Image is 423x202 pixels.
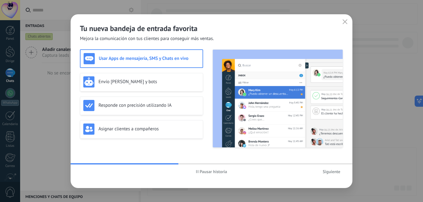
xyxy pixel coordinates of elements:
font: Siguiente [323,169,340,174]
font: Asignar clientes a compañeros [98,126,159,132]
font: Mejora la comunicación con tus clientes para conseguir más ventas. [80,36,214,42]
button: Siguiente [320,167,343,176]
font: Tu nueva bandeja de entrada favorita [80,24,198,33]
font: Pausar historia [200,169,227,174]
font: Envío [PERSON_NAME] y bots [98,79,157,85]
font: Responde con precisión utilizando IA [98,102,172,108]
font: Usar Apps de mensajería, SMS y Chats en vivo [99,56,189,61]
button: Pausar historia [193,167,230,176]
